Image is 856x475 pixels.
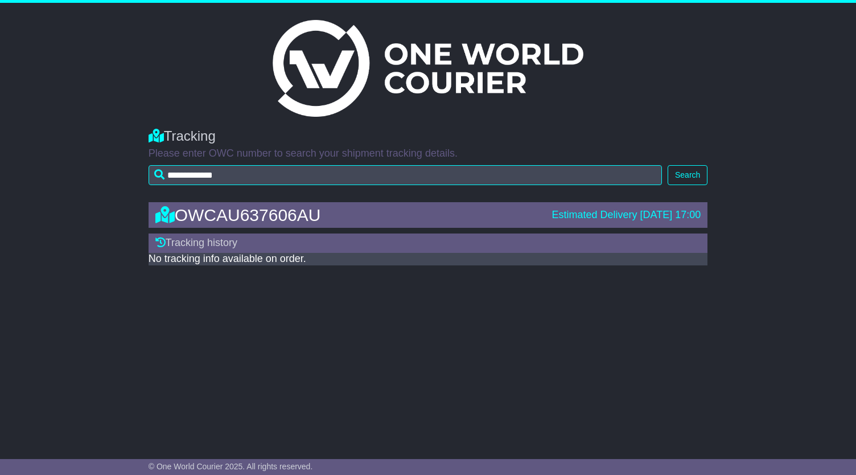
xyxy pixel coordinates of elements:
[149,128,708,145] div: Tracking
[149,148,708,160] p: Please enter OWC number to search your shipment tracking details.
[149,462,313,471] span: © One World Courier 2025. All rights reserved.
[552,209,701,222] div: Estimated Delivery [DATE] 17:00
[668,165,707,185] button: Search
[149,234,708,253] div: Tracking history
[273,20,583,117] img: Light
[150,206,546,224] div: OWCAU637606AU
[149,253,708,265] div: No tracking info available on order.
